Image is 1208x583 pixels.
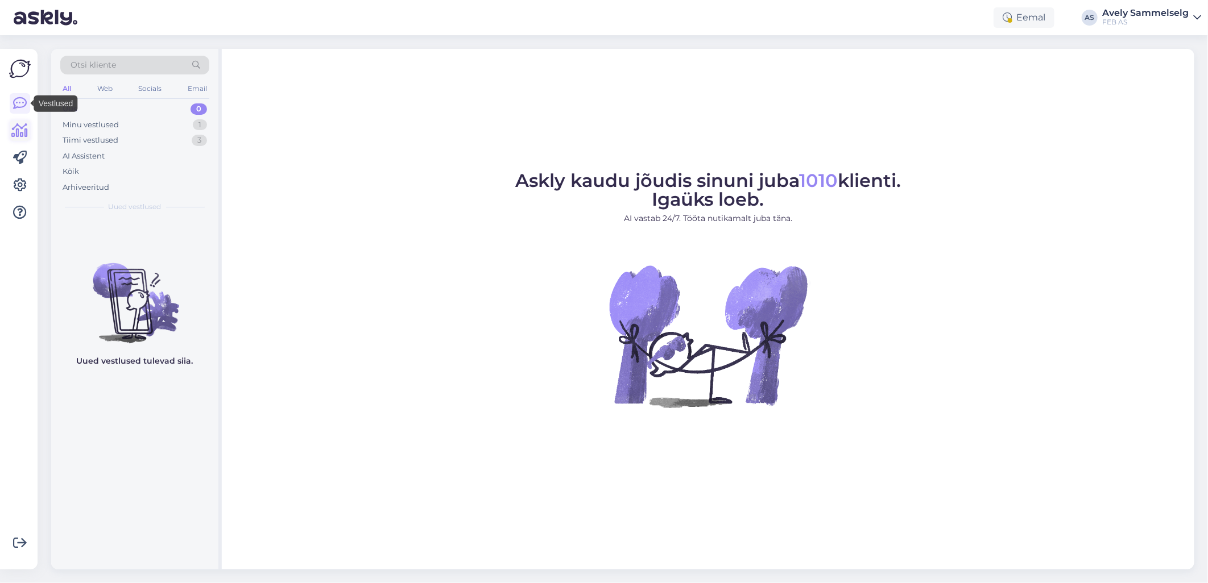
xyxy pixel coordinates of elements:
[1102,18,1189,27] div: FEB AS
[193,119,207,131] div: 1
[63,151,105,162] div: AI Assistent
[136,81,164,96] div: Socials
[63,166,79,177] div: Kõik
[185,81,209,96] div: Email
[9,58,31,80] img: Askly Logo
[34,95,78,112] div: Vestlused
[1102,9,1189,18] div: Avely Sammelselg
[51,243,218,345] img: No chats
[515,169,901,210] span: Askly kaudu jõudis sinuni juba klienti. Igaüks loeb.
[63,182,109,193] div: Arhiveeritud
[95,81,115,96] div: Web
[63,119,119,131] div: Minu vestlused
[192,135,207,146] div: 3
[191,103,207,115] div: 0
[63,135,118,146] div: Tiimi vestlused
[77,355,193,367] p: Uued vestlused tulevad siia.
[1082,10,1098,26] div: AS
[1102,9,1201,27] a: Avely SammelselgFEB AS
[994,7,1054,28] div: Eemal
[71,59,116,71] span: Otsi kliente
[515,213,901,224] p: AI vastab 24/7. Tööta nutikamalt juba täna.
[606,234,810,438] img: No Chat active
[799,169,838,191] span: 1010
[109,202,162,212] span: Uued vestlused
[60,81,73,96] div: All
